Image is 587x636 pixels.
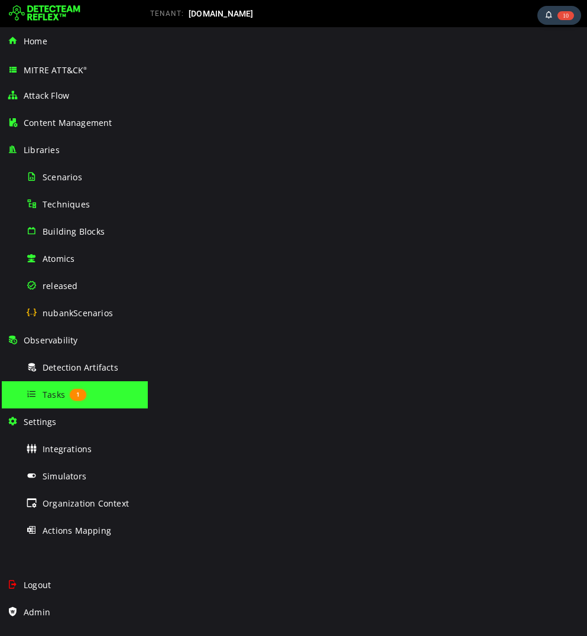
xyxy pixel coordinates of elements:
[557,11,574,20] span: 10
[24,35,47,47] span: Home
[43,443,92,455] span: Integrations
[24,606,50,618] span: Admin
[70,388,86,400] span: 1
[150,9,184,18] span: TENANT:
[43,171,82,183] span: Scenarios
[24,579,51,590] span: Logout
[43,362,118,373] span: Detection Artifacts
[189,9,254,18] span: [DOMAIN_NAME]
[43,280,78,291] span: released
[24,64,87,76] span: MITRE ATT&CK
[43,470,86,482] span: Simulators
[24,117,112,128] span: Content Management
[24,416,57,427] span: Settings
[43,498,129,509] span: Organization Context
[83,66,87,71] sup: ®
[43,253,74,264] span: Atomics
[9,4,80,23] img: Detecteam logo
[43,525,111,536] span: Actions Mapping
[24,335,78,346] span: Observability
[537,6,581,25] div: Task Notifications
[43,226,105,237] span: Building Blocks
[43,389,65,400] span: Tasks
[43,307,113,319] span: nubankScenarios
[43,199,90,210] span: Techniques
[24,90,69,101] span: Attack Flow
[24,144,60,155] span: Libraries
